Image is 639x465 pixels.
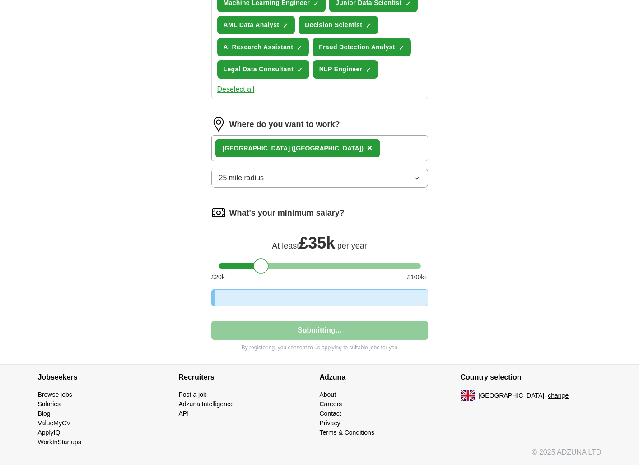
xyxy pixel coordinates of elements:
[224,42,294,52] span: AI Research Assistant
[224,20,280,30] span: AML Data Analyst
[320,400,342,408] a: Careers
[179,391,207,398] a: Post a job
[38,419,71,427] a: ValueMyCV
[367,141,373,155] button: ×
[320,429,374,436] a: Terms & Conditions
[297,44,302,52] span: ✓
[299,16,378,34] button: Decision Scientist✓
[229,207,345,219] label: What's your minimum salary?
[548,391,569,400] button: change
[272,241,299,250] span: At least
[366,66,371,74] span: ✓
[38,391,72,398] a: Browse jobs
[179,400,234,408] a: Adzuna Intelligence
[211,272,225,282] span: £ 20 k
[217,16,295,34] button: AML Data Analyst✓
[479,391,545,400] span: [GEOGRAPHIC_DATA]
[211,343,428,352] p: By registering, you consent to us applying to suitable jobs for you
[223,145,290,152] strong: [GEOGRAPHIC_DATA]
[461,390,475,401] img: UK flag
[299,234,335,252] span: £ 35k
[217,38,309,56] button: AI Research Assistant✓
[38,429,61,436] a: ApplyIQ
[38,438,81,446] a: WorkInStartups
[224,65,294,74] span: Legal Data Consultant
[292,145,364,152] span: ([GEOGRAPHIC_DATA])
[229,118,340,131] label: Where do you want to work?
[211,206,226,220] img: salary.png
[38,410,51,417] a: Blog
[283,22,288,29] span: ✓
[179,410,189,417] a: API
[38,400,61,408] a: Salaries
[305,20,362,30] span: Decision Scientist
[319,65,363,74] span: NLP Engineer
[367,143,373,153] span: ×
[399,44,404,52] span: ✓
[217,60,309,79] button: Legal Data Consultant✓
[320,391,336,398] a: About
[297,66,303,74] span: ✓
[217,84,255,95] button: Deselect all
[337,241,367,250] span: per year
[461,365,602,390] h4: Country selection
[313,60,378,79] button: NLP Engineer✓
[313,38,411,56] button: Fraud Detection Analyst✓
[320,419,340,427] a: Privacy
[319,42,395,52] span: Fraud Detection Analyst
[320,410,341,417] a: Contact
[211,169,428,188] button: 25 mile radius
[407,272,428,282] span: £ 100 k+
[211,117,226,132] img: location.png
[219,173,264,183] span: 25 mile radius
[211,321,428,340] button: Submitting...
[366,22,371,29] span: ✓
[31,447,609,465] div: © 2025 ADZUNA LTD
